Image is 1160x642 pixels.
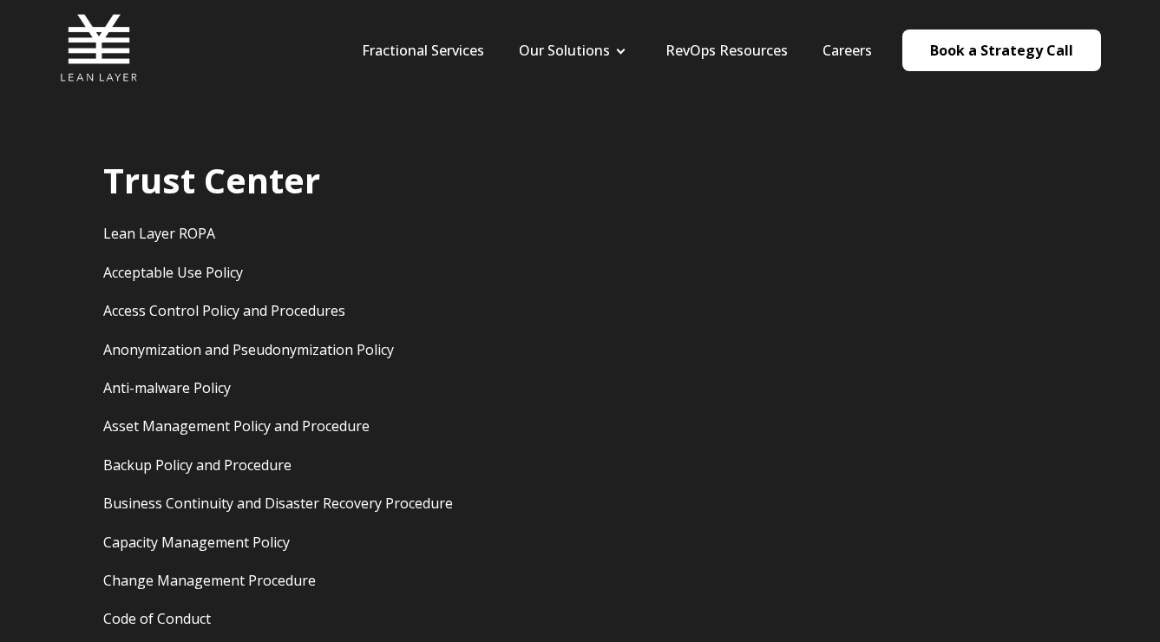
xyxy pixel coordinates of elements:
[103,533,290,552] a: Capacity Management Policy
[103,224,215,243] a: Lean Layer ROPA
[103,571,316,590] a: Change Management Procedure
[103,263,243,282] a: Acceptable Use Policy
[362,41,484,60] a: Fractional Services
[822,41,872,60] a: Careers
[103,301,345,320] a: Access Control Policy and Procedures
[60,9,138,87] img: Lean Layer Logo
[103,340,394,359] a: Anonymization and Pseudonymization Policy
[103,156,320,204] span: Trust Center
[103,455,292,475] a: Backup Policy and Procedure
[902,29,1101,71] a: Book a Strategy Call
[103,378,231,397] a: Anti-malware Policy
[665,41,788,60] a: RevOps Resources
[103,494,453,513] a: Business Continuity and Disaster Recovery Procedure
[103,609,211,628] a: Code of Conduct
[519,41,610,60] a: Our Solutions
[344,41,889,60] div: Navigation Menu
[103,416,370,436] a: Asset Management Policy and Procedure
